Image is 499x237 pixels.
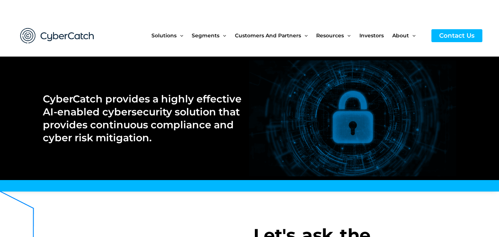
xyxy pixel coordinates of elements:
[177,20,183,51] span: Menu Toggle
[192,20,219,51] span: Segments
[43,92,242,144] h2: CyberCatch provides a highly effective AI-enabled cybersecurity solution that provides continuous...
[235,20,301,51] span: Customers and Partners
[219,20,226,51] span: Menu Toggle
[316,20,344,51] span: Resources
[151,20,177,51] span: Solutions
[392,20,409,51] span: About
[151,20,424,51] nav: Site Navigation: New Main Menu
[13,20,102,51] img: CyberCatch
[301,20,308,51] span: Menu Toggle
[359,20,384,51] span: Investors
[344,20,351,51] span: Menu Toggle
[431,29,482,42] a: Contact Us
[359,20,392,51] a: Investors
[409,20,416,51] span: Menu Toggle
